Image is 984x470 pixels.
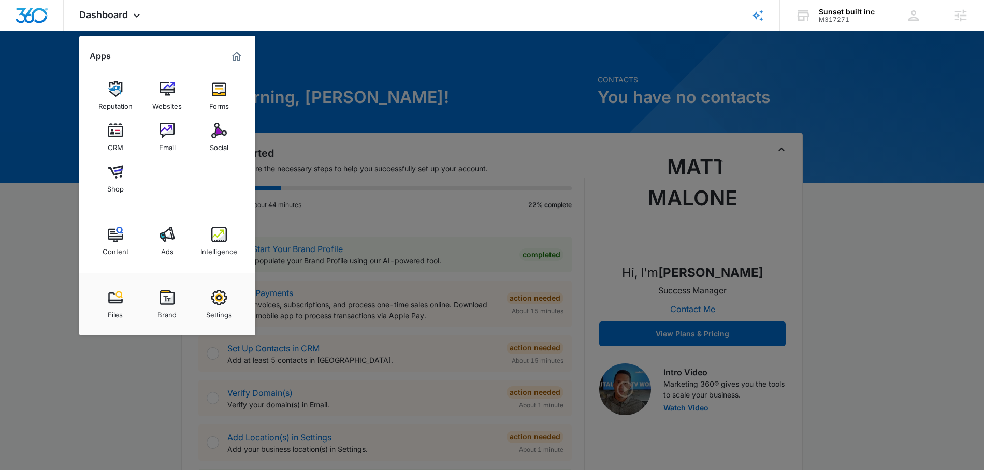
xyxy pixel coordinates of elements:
h2: Apps [90,51,111,61]
a: Ads [148,222,187,261]
div: Content [103,242,128,256]
a: Intelligence [199,222,239,261]
div: Settings [206,305,232,319]
div: account id [819,16,875,23]
div: Reputation [98,97,133,110]
div: Intelligence [200,242,237,256]
div: Forms [209,97,229,110]
a: Settings [199,285,239,324]
div: Ads [161,242,173,256]
a: Marketing 360® Dashboard [228,48,245,65]
a: Reputation [96,76,135,115]
a: CRM [96,117,135,157]
div: Brand [157,305,177,319]
div: CRM [108,138,123,152]
a: Content [96,222,135,261]
a: Websites [148,76,187,115]
div: Files [108,305,123,319]
span: Dashboard [79,9,128,20]
a: Shop [96,159,135,198]
div: Email [159,138,176,152]
div: Websites [152,97,182,110]
div: Shop [107,180,124,193]
a: Forms [199,76,239,115]
a: Social [199,117,239,157]
a: Brand [148,285,187,324]
a: Files [96,285,135,324]
div: Social [210,138,228,152]
a: Email [148,117,187,157]
div: account name [819,8,875,16]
